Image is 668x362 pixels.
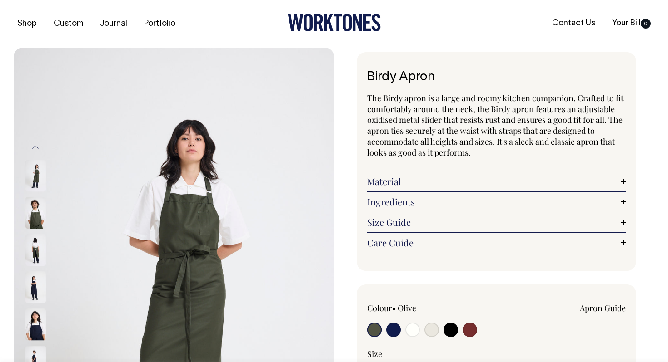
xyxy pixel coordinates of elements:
[25,272,46,303] img: dark-navy
[367,237,626,248] a: Care Guide
[29,137,42,157] button: Previous
[25,235,46,266] img: olive
[398,303,416,313] label: Olive
[96,16,131,31] a: Journal
[367,70,626,84] h1: Birdy Apron
[367,303,471,313] div: Colour
[367,93,623,158] span: The Birdy apron is a large and roomy kitchen companion. Crafted to fit comfortably around the nec...
[608,16,654,31] a: Your Bill0
[367,348,626,359] div: Size
[392,303,396,313] span: •
[140,16,179,31] a: Portfolio
[548,16,599,31] a: Contact Us
[367,176,626,187] a: Material
[367,217,626,228] a: Size Guide
[580,303,626,313] a: Apron Guide
[367,196,626,207] a: Ingredients
[25,197,46,229] img: olive
[50,16,87,31] a: Custom
[25,309,46,341] img: dark-navy
[25,160,46,192] img: olive
[641,19,651,29] span: 0
[14,16,40,31] a: Shop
